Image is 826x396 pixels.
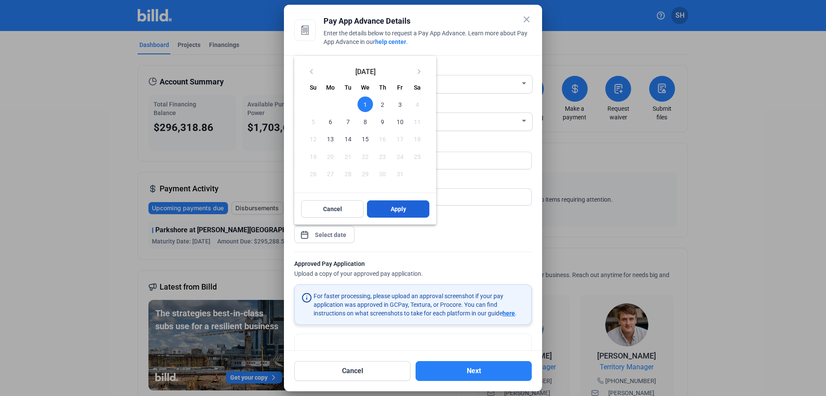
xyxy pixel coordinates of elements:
span: 12 [305,131,321,147]
button: October 18, 2025 [409,130,426,147]
span: We [361,84,370,91]
span: 24 [392,148,407,164]
span: 29 [358,166,373,181]
span: Tu [345,84,351,91]
span: 16 [375,131,390,147]
span: [DATE] [320,68,410,75]
button: October 20, 2025 [322,147,339,165]
span: 23 [375,148,390,164]
button: October 29, 2025 [357,165,374,182]
span: 14 [340,131,356,147]
button: October 16, 2025 [374,130,391,147]
span: 21 [340,148,356,164]
span: Cancel [323,205,342,213]
button: October 13, 2025 [322,130,339,147]
button: October 11, 2025 [409,113,426,130]
mat-icon: keyboard_arrow_right [414,66,424,77]
td: OCT [305,96,357,113]
span: 17 [392,131,407,147]
span: 9 [375,114,390,129]
span: Su [310,84,317,91]
span: Sa [414,84,421,91]
span: 18 [410,131,425,147]
button: October 5, 2025 [305,113,322,130]
span: 31 [392,166,407,181]
span: 20 [323,148,338,164]
button: October 7, 2025 [339,113,357,130]
button: October 14, 2025 [339,130,357,147]
span: 28 [340,166,356,181]
span: 26 [305,166,321,181]
span: 13 [323,131,338,147]
span: 2 [375,97,390,112]
button: Cancel [301,200,364,218]
span: 25 [410,148,425,164]
button: October 12, 2025 [305,130,322,147]
mat-icon: keyboard_arrow_left [306,66,317,77]
button: October 8, 2025 [357,113,374,130]
span: 7 [340,114,356,129]
button: October 28, 2025 [339,165,357,182]
span: 11 [410,114,425,129]
span: Th [379,84,386,91]
span: Apply [391,205,406,213]
span: 19 [305,148,321,164]
button: October 25, 2025 [409,147,426,165]
button: October 30, 2025 [374,165,391,182]
span: 8 [358,114,373,129]
button: October 27, 2025 [322,165,339,182]
button: October 26, 2025 [305,165,322,182]
span: Fr [397,84,403,91]
button: October 31, 2025 [391,165,408,182]
span: 10 [392,114,407,129]
span: 30 [375,166,390,181]
button: October 10, 2025 [391,113,408,130]
span: 3 [392,97,407,112]
button: October 23, 2025 [374,147,391,165]
span: Mo [326,84,335,91]
button: October 9, 2025 [374,113,391,130]
button: October 19, 2025 [305,147,322,165]
button: October 2, 2025 [374,96,391,113]
span: 5 [305,114,321,129]
span: 6 [323,114,338,129]
span: 22 [358,148,373,164]
button: October 21, 2025 [339,147,357,165]
span: 1 [358,97,373,112]
button: October 17, 2025 [391,130,408,147]
button: October 6, 2025 [322,113,339,130]
button: October 15, 2025 [357,130,374,147]
button: Apply [367,200,429,218]
button: October 3, 2025 [391,96,408,113]
span: 27 [323,166,338,181]
span: 15 [358,131,373,147]
button: October 24, 2025 [391,147,408,165]
span: 4 [410,97,425,112]
button: October 4, 2025 [409,96,426,113]
button: October 22, 2025 [357,147,374,165]
button: October 1, 2025 [357,96,374,113]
